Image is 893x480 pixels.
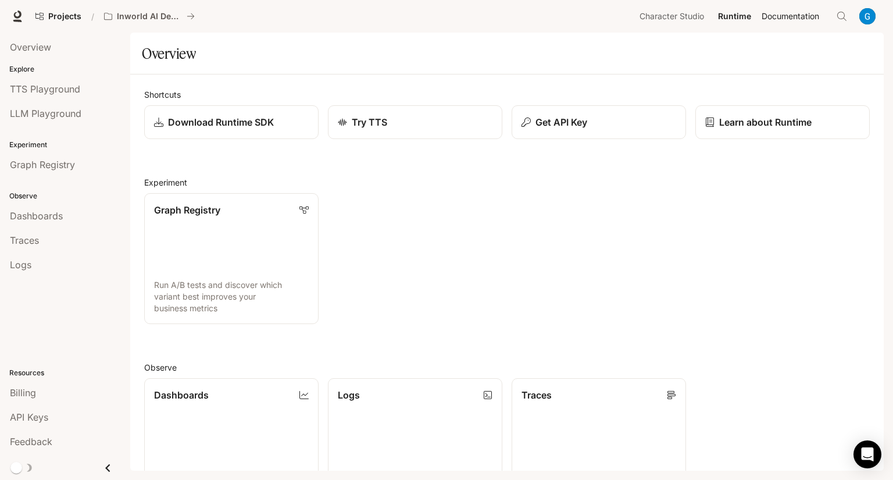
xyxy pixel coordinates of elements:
[535,115,587,129] p: Get API Key
[757,5,828,28] a: Documentation
[640,9,704,24] span: Character Studio
[695,105,870,139] a: Learn about Runtime
[142,42,196,65] h1: Overview
[144,193,319,324] a: Graph RegistryRun A/B tests and discover which variant best improves your business metrics
[154,203,220,217] p: Graph Registry
[718,9,751,24] span: Runtime
[853,440,881,468] div: Open Intercom Messenger
[713,5,756,28] a: Runtime
[48,12,81,22] span: Projects
[328,105,502,139] a: Try TTS
[338,388,360,402] p: Logs
[144,105,319,139] a: Download Runtime SDK
[99,5,200,28] button: All workspaces
[830,5,853,28] button: Open Command Menu
[635,5,712,28] a: Character Studio
[859,8,876,24] img: User avatar
[352,115,387,129] p: Try TTS
[87,10,99,23] div: /
[30,5,87,28] a: Go to projects
[144,88,870,101] h2: Shortcuts
[144,176,870,189] h2: Experiment
[762,9,819,24] span: Documentation
[512,105,686,139] button: Get API Key
[117,12,182,22] p: Inworld AI Demos
[719,115,812,129] p: Learn about Runtime
[154,279,309,314] p: Run A/B tests and discover which variant best improves your business metrics
[856,5,879,28] button: User avatar
[154,388,209,402] p: Dashboards
[521,388,552,402] p: Traces
[168,115,274,129] p: Download Runtime SDK
[144,361,870,374] h2: Observe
